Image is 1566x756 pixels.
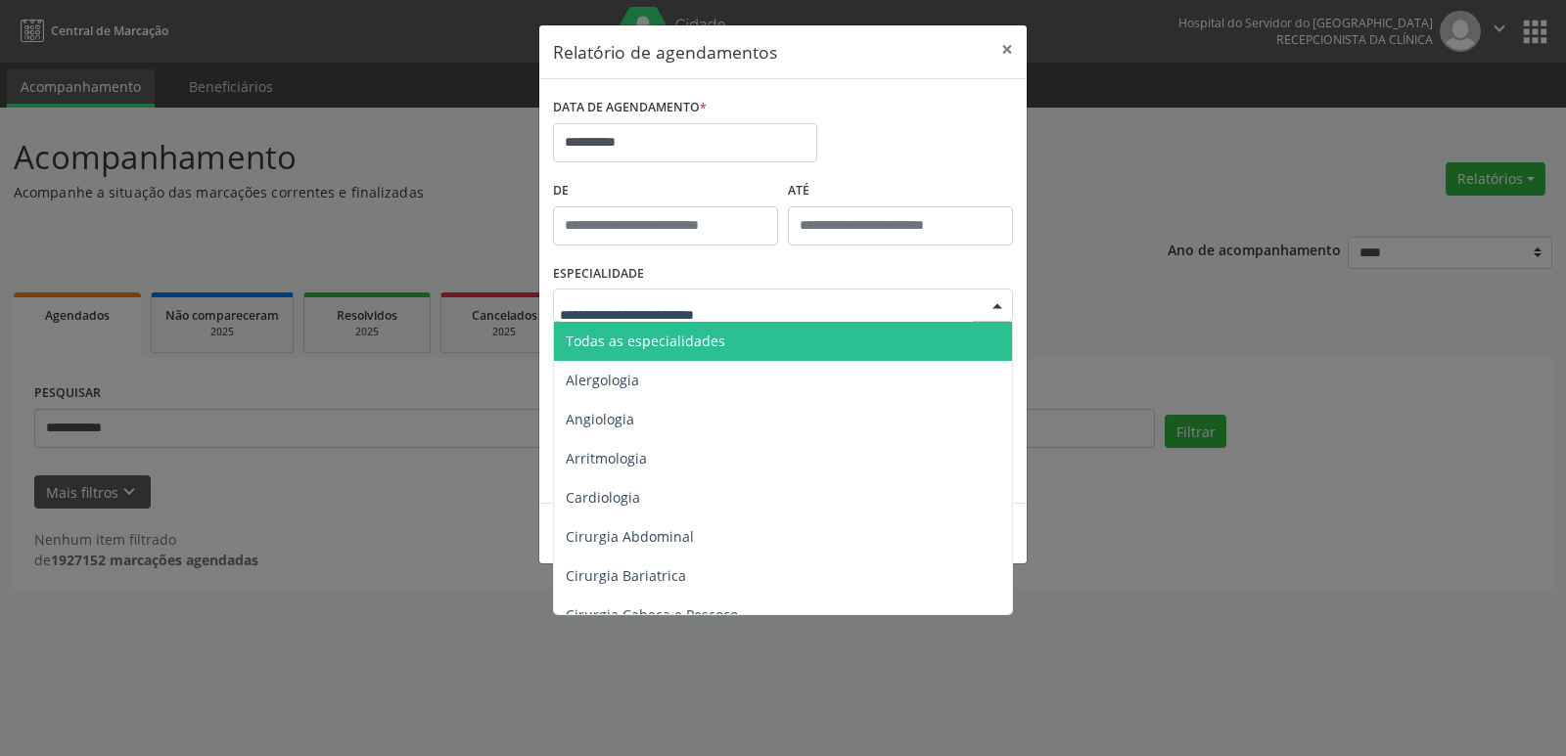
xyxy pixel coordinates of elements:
span: Angiologia [566,410,634,428]
label: ESPECIALIDADE [553,259,644,289]
h5: Relatório de agendamentos [553,39,777,65]
span: Cirurgia Bariatrica [566,566,686,585]
span: Cirurgia Cabeça e Pescoço [566,605,738,624]
button: Close [988,25,1027,73]
span: Todas as especialidades [566,332,725,350]
span: Alergologia [566,371,639,389]
span: Cardiologia [566,488,640,507]
label: ATÉ [788,176,1013,206]
label: De [553,176,778,206]
span: Cirurgia Abdominal [566,527,694,546]
span: Arritmologia [566,449,647,467]
label: DATA DE AGENDAMENTO [553,93,707,123]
